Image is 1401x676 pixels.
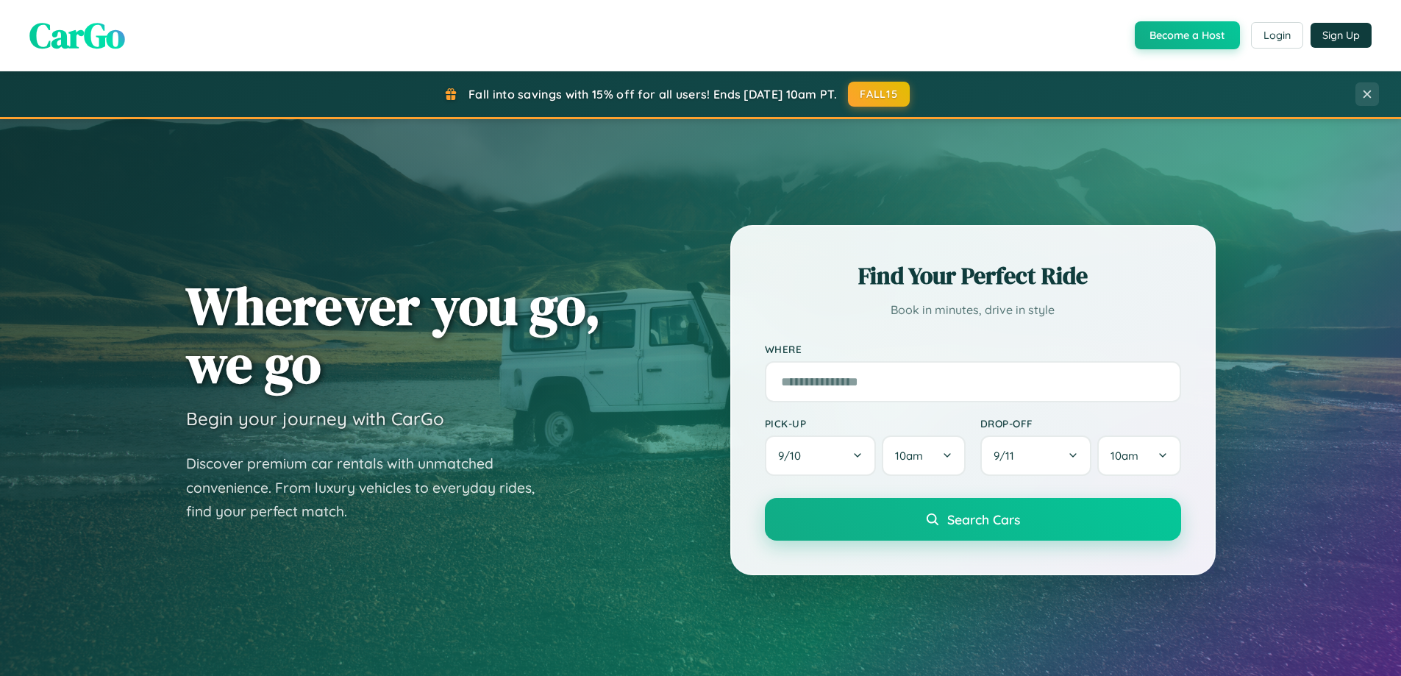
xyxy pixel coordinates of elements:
[765,343,1181,355] label: Where
[765,260,1181,292] h2: Find Your Perfect Ride
[895,449,923,463] span: 10am
[848,82,910,107] button: FALL15
[980,417,1181,430] label: Drop-off
[765,417,966,430] label: Pick-up
[947,511,1020,527] span: Search Cars
[186,277,601,393] h1: Wherever you go, we go
[882,435,965,476] button: 10am
[468,87,837,102] span: Fall into savings with 15% off for all users! Ends [DATE] 10am PT.
[765,435,877,476] button: 9/10
[778,449,808,463] span: 9 / 10
[186,452,554,524] p: Discover premium car rentals with unmatched convenience. From luxury vehicles to everyday rides, ...
[29,11,125,60] span: CarGo
[1251,22,1303,49] button: Login
[1311,23,1372,48] button: Sign Up
[1135,21,1240,49] button: Become a Host
[765,498,1181,541] button: Search Cars
[1097,435,1180,476] button: 10am
[186,408,444,430] h3: Begin your journey with CarGo
[1111,449,1138,463] span: 10am
[980,435,1092,476] button: 9/11
[765,299,1181,321] p: Book in minutes, drive in style
[994,449,1022,463] span: 9 / 11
